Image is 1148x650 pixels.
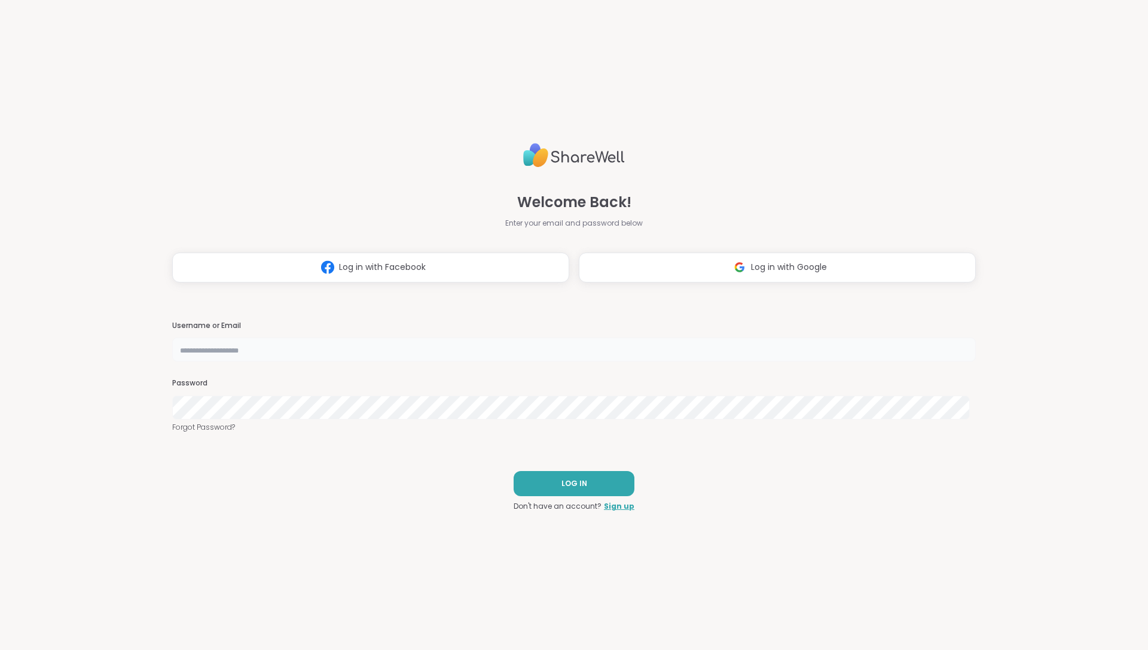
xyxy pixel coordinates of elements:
[517,192,631,213] span: Welcome Back!
[514,501,602,512] span: Don't have an account?
[172,321,976,331] h3: Username or Email
[339,261,426,274] span: Log in with Facebook
[523,138,625,172] img: ShareWell Logo
[728,256,751,278] img: ShareWell Logomark
[514,471,634,496] button: LOG IN
[561,478,587,489] span: LOG IN
[505,218,643,229] span: Enter your email and password below
[172,422,976,433] a: Forgot Password?
[579,253,976,283] button: Log in with Google
[751,261,827,274] span: Log in with Google
[316,256,339,278] img: ShareWell Logomark
[604,501,634,512] a: Sign up
[172,253,569,283] button: Log in with Facebook
[172,378,976,388] h3: Password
